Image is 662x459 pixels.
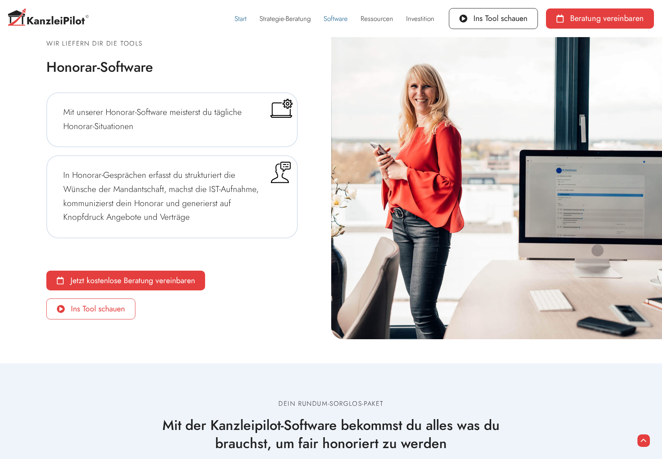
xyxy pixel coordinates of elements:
[71,305,125,313] span: Ins Tool schauen
[134,400,528,408] h3: Dein Rundum-Sorglos-Paket
[228,9,253,28] a: Start
[134,416,528,453] h3: Mit der Kanzleipilot-Software bekommst du alles was du brauchst, um fair honoriert zu werden
[63,105,265,133] p: Mit unserer Honorar-Software meisterst du tägliche Honorar-Situationen
[253,9,317,28] a: Strategie-Beratung
[46,39,143,48] span: Wir liefern dir die Tools
[46,58,298,76] h3: Honorar-Software
[449,8,538,29] a: Ins Tool schauen
[46,271,205,291] a: Jetzt kostenlose Beratung vereinbaren
[546,8,654,29] a: Beratung vereinbaren
[473,15,527,23] span: Ins Tool schauen
[46,298,135,319] a: Ins Tool schauen
[8,8,89,28] img: Kanzleipilot-Logo-C
[228,9,441,28] nav: Menü
[354,9,400,28] a: Ressourcen
[570,15,644,23] span: Beratung vereinbaren
[317,9,354,28] a: Software
[63,168,265,224] p: In Honorar-Gesprächen erfasst du strukturiert die Wünsche der Mandantschaft, machst die IST-Aufna...
[71,277,195,285] span: Jetzt kostenlose Beratung vereinbaren
[400,9,441,28] a: Investition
